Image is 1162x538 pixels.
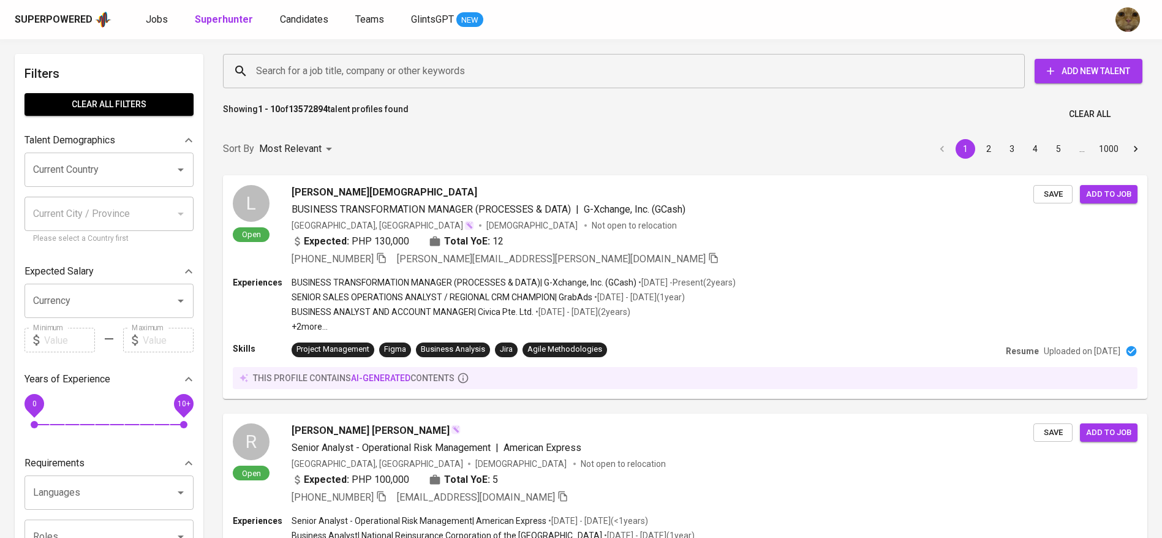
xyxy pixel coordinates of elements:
[355,13,384,25] span: Teams
[534,306,630,318] p: • [DATE] - [DATE] ( 2 years )
[1002,139,1022,159] button: Go to page 3
[146,13,168,25] span: Jobs
[464,221,474,230] img: magic_wand.svg
[397,491,555,503] span: [EMAIL_ADDRESS][DOMAIN_NAME]
[15,10,111,29] a: Superpoweredapp logo
[584,203,685,215] span: G-Xchange, Inc. (GCash)
[292,203,571,215] span: BUSINESS TRANSFORMATION MANAGER (PROCESSES & DATA)
[1115,7,1140,32] img: ec6c0910-f960-4a00-a8f8-c5744e41279e.jpg
[292,219,474,232] div: [GEOGRAPHIC_DATA], [GEOGRAPHIC_DATA]
[1044,345,1120,357] p: Uploaded on [DATE]
[1025,139,1045,159] button: Go to page 4
[930,139,1147,159] nav: pagination navigation
[25,264,94,279] p: Expected Salary
[492,472,498,487] span: 5
[1080,185,1137,204] button: Add to job
[1033,185,1073,204] button: Save
[292,234,409,249] div: PHP 130,000
[172,484,189,501] button: Open
[304,234,349,249] b: Expected:
[172,161,189,178] button: Open
[546,515,648,527] p: • [DATE] - [DATE] ( <1 years )
[146,12,170,28] a: Jobs
[25,133,115,148] p: Talent Demographics
[355,12,387,28] a: Teams
[223,175,1147,399] a: LOpen[PERSON_NAME][DEMOGRAPHIC_DATA]BUSINESS TRANSFORMATION MANAGER (PROCESSES & DATA)|G-Xchange,...
[292,442,491,453] span: Senior Analyst - Operational Risk Management
[292,185,477,200] span: [PERSON_NAME][DEMOGRAPHIC_DATA]
[456,14,483,26] span: NEW
[1086,426,1131,440] span: Add to job
[289,104,328,114] b: 13572894
[421,344,485,355] div: Business Analysis
[1039,188,1066,202] span: Save
[527,344,602,355] div: Agile Methodologies
[411,13,454,25] span: GlintsGPT
[397,253,706,265] span: [PERSON_NAME][EMAIL_ADDRESS][PERSON_NAME][DOMAIN_NAME]
[304,472,349,487] b: Expected:
[15,13,92,27] div: Superpowered
[292,253,374,265] span: [PHONE_NUMBER]
[34,97,184,112] span: Clear All filters
[233,185,270,222] div: L
[44,328,95,352] input: Value
[486,219,579,232] span: [DEMOGRAPHIC_DATA]
[384,344,406,355] div: Figma
[1095,139,1122,159] button: Go to page 1000
[280,13,328,25] span: Candidates
[444,472,490,487] b: Total YoE:
[195,12,255,28] a: Superhunter
[143,328,194,352] input: Value
[95,10,111,29] img: app logo
[195,13,253,25] b: Superhunter
[636,276,736,289] p: • [DATE] - Present ( 2 years )
[25,64,194,83] h6: Filters
[1080,423,1137,442] button: Add to job
[492,234,504,249] span: 12
[576,202,579,217] span: |
[233,276,292,289] p: Experiences
[956,139,975,159] button: page 1
[172,292,189,309] button: Open
[233,515,292,527] p: Experiences
[223,142,254,156] p: Sort By
[1033,423,1073,442] button: Save
[25,456,85,471] p: Requirements
[253,372,455,384] p: this profile contains contents
[292,458,463,470] div: [GEOGRAPHIC_DATA], [GEOGRAPHIC_DATA]
[25,128,194,153] div: Talent Demographics
[1069,107,1111,122] span: Clear All
[292,291,592,303] p: SENIOR SALES OPERATIONS ANALYST / REGIONAL CRM CHAMPION | GrabAds
[1064,103,1115,126] button: Clear All
[1035,59,1142,83] button: Add New Talent
[292,276,636,289] p: BUSINESS TRANSFORMATION MANAGER (PROCESSES & DATA) | G-Xchange, Inc. (GCash)
[444,234,490,249] b: Total YoE:
[259,138,336,161] div: Most Relevant
[258,104,280,114] b: 1 - 10
[1126,139,1145,159] button: Go to next page
[592,291,685,303] p: • [DATE] - [DATE] ( 1 year )
[25,367,194,392] div: Years of Experience
[292,491,374,503] span: [PHONE_NUMBER]
[1039,426,1066,440] span: Save
[223,103,409,126] p: Showing of talent profiles found
[33,233,185,245] p: Please select a Country first
[979,139,998,159] button: Go to page 2
[177,400,190,408] span: 10+
[592,219,677,232] p: Not open to relocation
[475,458,568,470] span: [DEMOGRAPHIC_DATA]
[292,515,546,527] p: Senior Analyst - Operational Risk Management | American Express
[237,229,266,240] span: Open
[32,400,36,408] span: 0
[451,425,461,434] img: magic_wand.svg
[292,423,450,438] span: [PERSON_NAME] [PERSON_NAME]
[411,12,483,28] a: GlintsGPT NEW
[496,441,499,455] span: |
[1044,64,1133,79] span: Add New Talent
[1049,139,1068,159] button: Go to page 5
[25,372,110,387] p: Years of Experience
[581,458,666,470] p: Not open to relocation
[292,306,534,318] p: BUSINESS ANALYST AND ACCOUNT MANAGER | Civica Pte. Ltd.
[500,344,513,355] div: Jira
[292,472,409,487] div: PHP 100,000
